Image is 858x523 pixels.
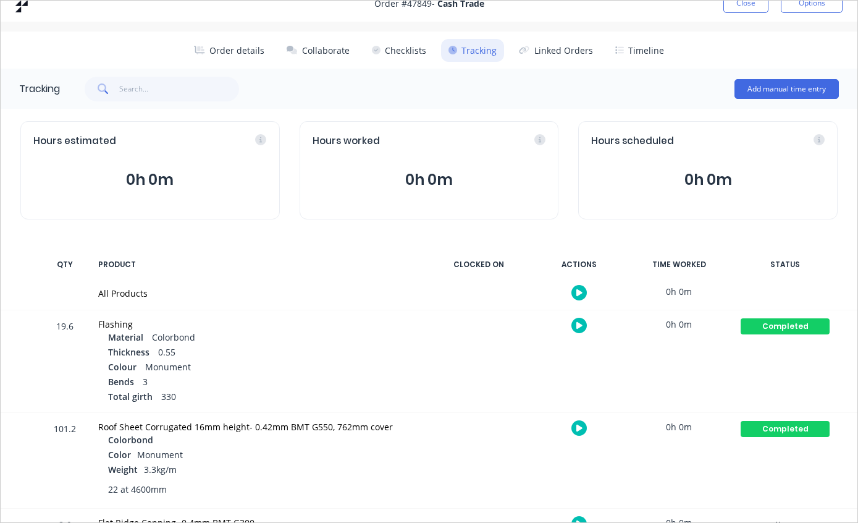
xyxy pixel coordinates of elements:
[108,375,134,388] span: Bends
[108,346,418,360] div: 0.55
[441,39,504,62] button: Tracking
[733,252,838,278] div: STATUS
[108,331,418,346] div: Colorbond
[108,390,153,403] span: Total girth
[108,360,137,373] span: Colour
[741,318,830,334] div: Completed
[46,252,83,278] div: QTY
[511,39,600,62] button: Linked Orders
[46,415,83,508] div: 101.2
[633,278,725,305] div: 0h 0m
[108,375,418,390] div: 3
[98,318,418,331] div: Flashing
[313,168,546,192] button: 0h 0m
[91,252,425,278] div: PRODUCT
[108,331,143,344] span: Material
[137,449,183,461] span: Monument
[633,252,725,278] div: TIME WORKED
[33,168,267,192] button: 0h 0m
[741,421,830,437] div: Completed
[108,463,138,476] span: Weight
[108,360,418,375] div: Monument
[364,39,434,62] button: Checklists
[432,252,525,278] div: CLOCKED ON
[734,79,839,99] button: Add manual time entry
[313,134,380,148] span: Hours worked
[279,39,357,62] button: Collaborate
[46,312,83,412] div: 19.6
[633,413,725,441] div: 0h 0m
[33,134,116,148] span: Hours estimated
[591,168,825,192] button: 0h 0m
[108,483,167,496] span: 22 at 4600mm
[740,420,830,438] button: Completed
[532,252,625,278] div: ACTIONS
[591,134,674,148] span: Hours scheduled
[187,39,272,62] button: Order details
[108,433,153,446] span: Colorbond
[144,464,177,475] span: 3.3kg/m
[19,82,60,96] div: Tracking
[98,287,418,300] div: All Products
[119,77,240,101] input: Search...
[633,310,725,338] div: 0h 0m
[98,420,418,433] div: Roof Sheet Corrugated 16mm height- 0.42mm BMT G550, 762mm cover
[740,318,830,335] button: Completed
[108,346,149,359] span: Thickness
[108,448,131,461] span: Color
[108,390,418,405] div: 330
[608,39,671,62] button: Timeline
